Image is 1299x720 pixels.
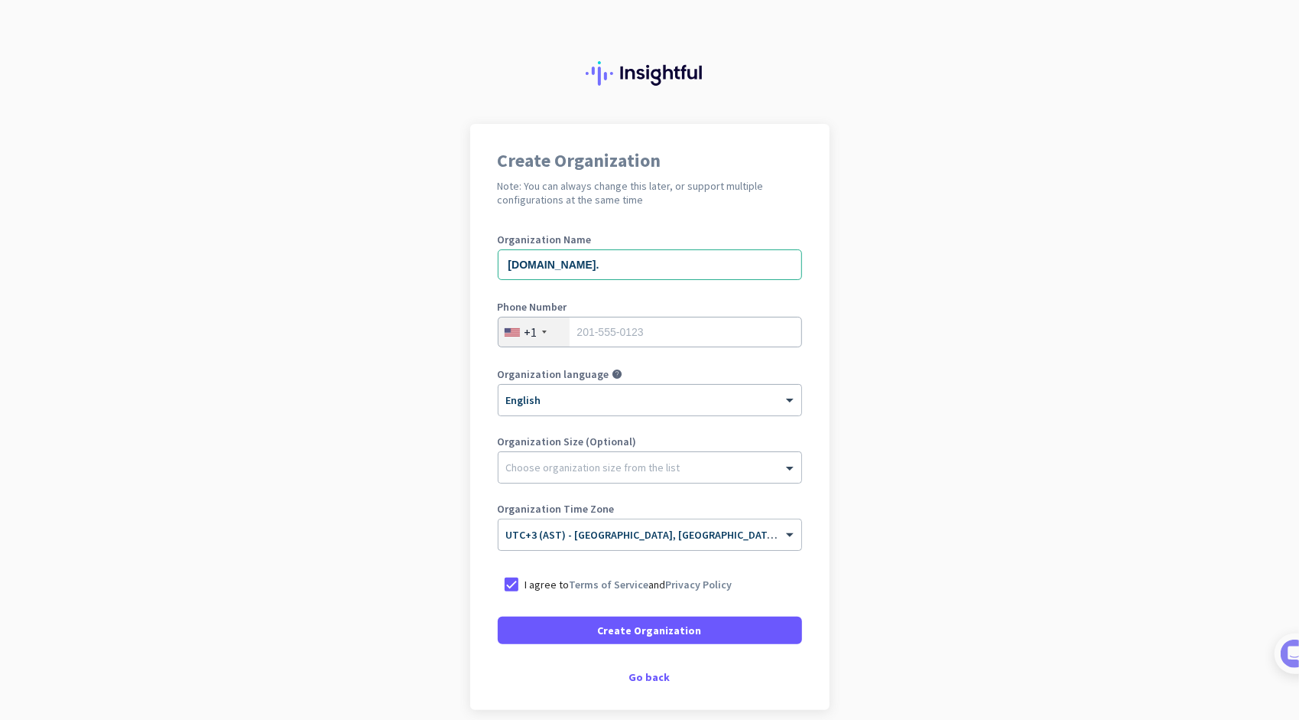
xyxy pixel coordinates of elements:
[612,369,623,380] i: help
[666,578,732,591] a: Privacy Policy
[498,301,802,312] label: Phone Number
[524,324,537,340] div: +1
[570,578,649,591] a: Terms of Service
[498,436,802,447] label: Organization Size (Optional)
[498,369,609,380] label: Organization language
[498,234,802,245] label: Organization Name
[498,151,802,170] h1: Create Organization
[498,503,802,514] label: Organization Time Zone
[498,249,802,280] input: What is the name of your organization?
[498,672,802,683] div: Go back
[525,577,732,592] p: I agree to and
[598,623,702,638] span: Create Organization
[498,317,802,347] input: 201-555-0123
[586,61,714,86] img: Insightful
[498,617,802,644] button: Create Organization
[498,179,802,207] h2: Note: You can always change this later, or support multiple configurations at the same time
